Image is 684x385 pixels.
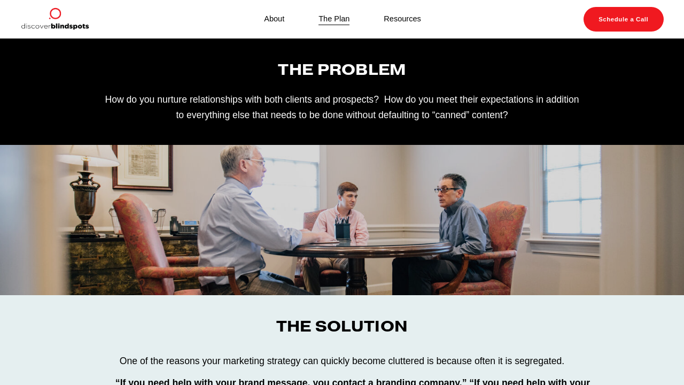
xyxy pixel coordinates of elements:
[20,92,663,122] p: How do you nurture relationships with both clients and prospects? How do you meet their expectati...
[20,318,663,335] h3: The Solution
[75,353,608,368] p: One of the reasons your marketing strategy can quickly become cluttered is because often it is se...
[384,12,421,26] a: Resources
[20,7,89,32] img: Discover Blind Spots
[318,12,349,26] a: The Plan
[584,7,664,32] a: Schedule a Call
[20,61,663,79] h3: The Problem
[264,12,284,26] a: About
